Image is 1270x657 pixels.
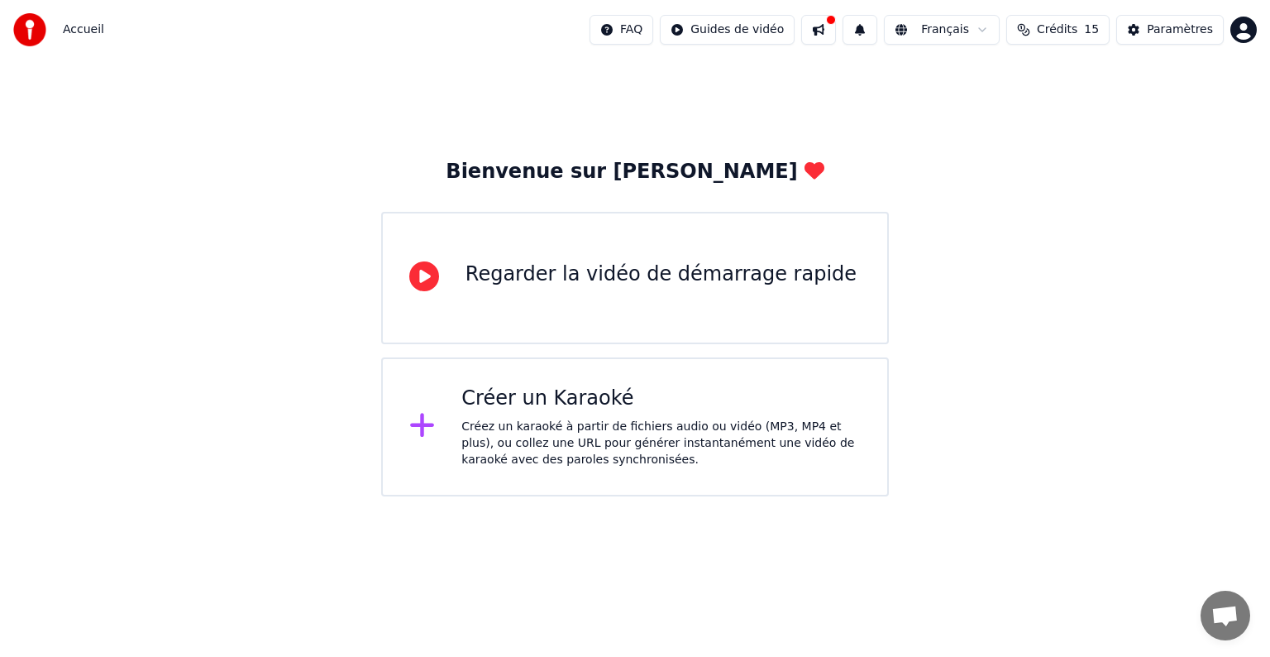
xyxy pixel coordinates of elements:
[466,261,857,288] div: Regarder la vidéo de démarrage rapide
[13,13,46,46] img: youka
[660,15,795,45] button: Guides de vidéo
[63,22,104,38] nav: breadcrumb
[461,386,861,412] div: Créer un Karaoké
[63,22,104,38] span: Accueil
[461,419,861,468] div: Créez un karaoké à partir de fichiers audio ou vidéo (MP3, MP4 et plus), ou collez une URL pour g...
[1201,591,1250,640] a: Ouvrir le chat
[446,159,824,185] div: Bienvenue sur [PERSON_NAME]
[1006,15,1110,45] button: Crédits15
[590,15,653,45] button: FAQ
[1116,15,1224,45] button: Paramètres
[1147,22,1213,38] div: Paramètres
[1084,22,1099,38] span: 15
[1037,22,1077,38] span: Crédits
